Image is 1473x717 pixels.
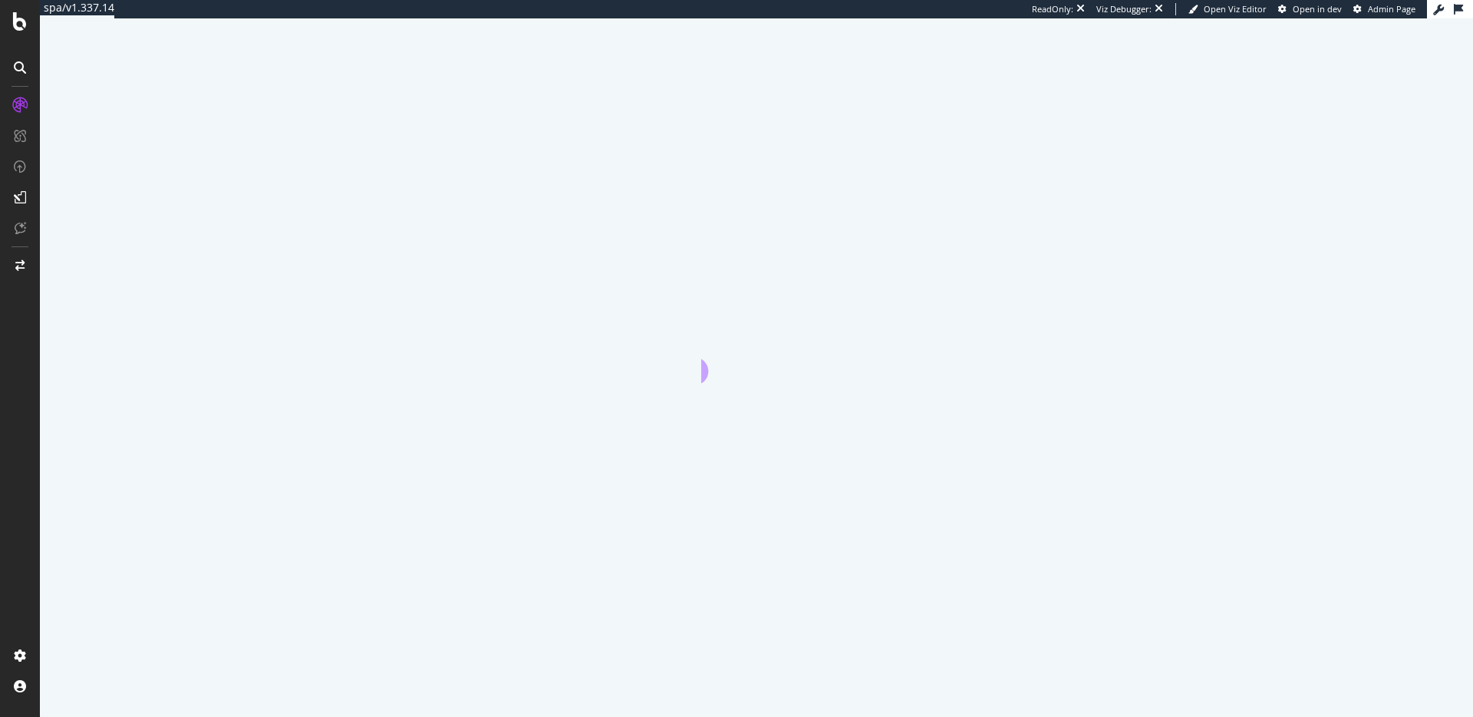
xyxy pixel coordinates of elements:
[1368,3,1415,15] span: Admin Page
[701,328,812,383] div: animation
[1293,3,1342,15] span: Open in dev
[1204,3,1267,15] span: Open Viz Editor
[1032,3,1073,15] div: ReadOnly:
[1278,3,1342,15] a: Open in dev
[1353,3,1415,15] a: Admin Page
[1096,3,1152,15] div: Viz Debugger:
[1188,3,1267,15] a: Open Viz Editor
